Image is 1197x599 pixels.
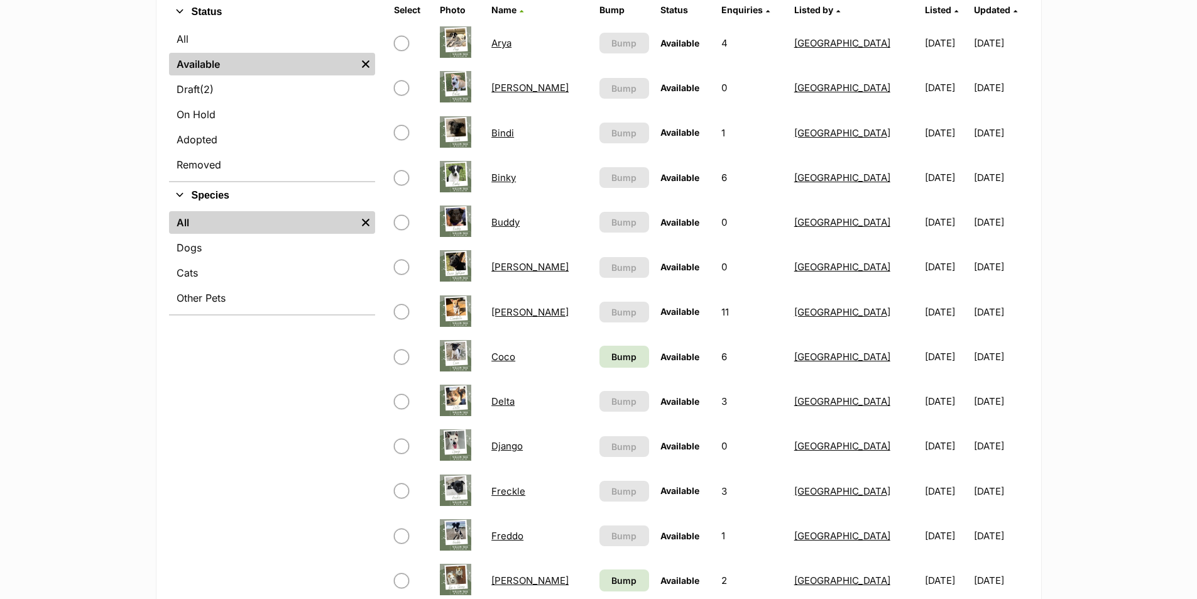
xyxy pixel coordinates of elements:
[974,156,1027,199] td: [DATE]
[974,514,1027,558] td: [DATE]
[721,4,770,15] a: Enquiries
[611,350,637,363] span: Bump
[356,211,375,234] a: Remove filter
[169,128,375,151] a: Adopted
[920,290,973,334] td: [DATE]
[974,470,1027,513] td: [DATE]
[440,385,471,416] img: Delta
[611,395,637,408] span: Bump
[660,530,699,541] span: Available
[491,4,517,15] span: Name
[660,217,699,228] span: Available
[491,37,511,49] a: Arya
[794,127,890,139] a: [GEOGRAPHIC_DATA]
[794,82,890,94] a: [GEOGRAPHIC_DATA]
[169,103,375,126] a: On Hold
[794,4,833,15] span: Listed by
[599,123,649,143] button: Bump
[200,82,214,97] span: (2)
[491,395,515,407] a: Delta
[169,25,375,181] div: Status
[716,245,788,289] td: 0
[925,4,958,15] a: Listed
[611,485,637,498] span: Bump
[974,424,1027,468] td: [DATE]
[920,335,973,378] td: [DATE]
[716,335,788,378] td: 6
[974,245,1027,289] td: [DATE]
[716,470,788,513] td: 3
[920,245,973,289] td: [DATE]
[491,306,569,318] a: [PERSON_NAME]
[974,66,1027,109] td: [DATE]
[599,167,649,188] button: Bump
[920,111,973,155] td: [DATE]
[491,351,515,363] a: Coco
[920,201,973,244] td: [DATE]
[599,391,649,412] button: Bump
[491,82,569,94] a: [PERSON_NAME]
[491,530,523,542] a: Freddo
[920,514,973,558] td: [DATE]
[491,574,569,586] a: [PERSON_NAME]
[660,82,699,93] span: Available
[169,211,356,234] a: All
[660,261,699,272] span: Available
[716,290,788,334] td: 11
[611,171,637,184] span: Bump
[660,441,699,451] span: Available
[721,4,763,15] span: translation missing: en.admin.listings.index.attributes.enquiries
[611,574,637,587] span: Bump
[169,53,356,75] a: Available
[716,424,788,468] td: 0
[491,127,514,139] a: Bindi
[716,21,788,65] td: 4
[920,21,973,65] td: [DATE]
[599,346,649,368] a: Bump
[974,111,1027,155] td: [DATE]
[794,440,890,452] a: [GEOGRAPHIC_DATA]
[716,66,788,109] td: 0
[611,529,637,542] span: Bump
[920,66,973,109] td: [DATE]
[974,335,1027,378] td: [DATE]
[716,514,788,558] td: 1
[611,126,637,140] span: Bump
[599,436,649,457] button: Bump
[169,287,375,309] a: Other Pets
[974,4,1017,15] a: Updated
[974,4,1010,15] span: Updated
[491,440,523,452] a: Django
[611,36,637,50] span: Bump
[599,257,649,278] button: Bump
[599,302,649,322] button: Bump
[920,156,973,199] td: [DATE]
[169,209,375,314] div: Species
[794,395,890,407] a: [GEOGRAPHIC_DATA]
[491,172,516,184] a: Binky
[920,470,973,513] td: [DATE]
[794,216,890,228] a: [GEOGRAPHIC_DATA]
[794,574,890,586] a: [GEOGRAPHIC_DATA]
[169,187,375,204] button: Species
[660,38,699,48] span: Available
[794,530,890,542] a: [GEOGRAPHIC_DATA]
[716,380,788,423] td: 3
[169,153,375,176] a: Removed
[974,201,1027,244] td: [DATE]
[920,424,973,468] td: [DATE]
[660,485,699,496] span: Available
[611,261,637,274] span: Bump
[491,261,569,273] a: [PERSON_NAME]
[491,485,525,497] a: Freckle
[169,261,375,284] a: Cats
[611,440,637,453] span: Bump
[660,396,699,407] span: Available
[169,28,375,50] a: All
[660,172,699,183] span: Available
[169,78,375,101] a: Draft
[794,172,890,184] a: [GEOGRAPHIC_DATA]
[925,4,951,15] span: Listed
[599,569,649,591] a: Bump
[611,216,637,229] span: Bump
